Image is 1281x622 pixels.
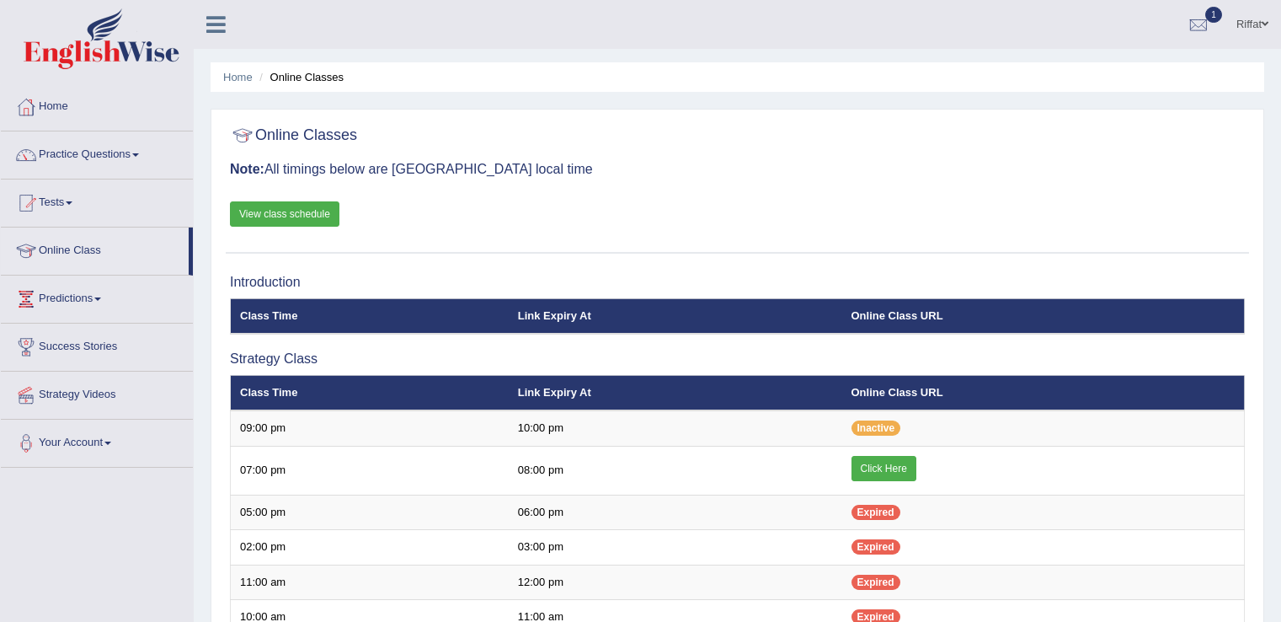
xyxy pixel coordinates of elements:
[1,276,193,318] a: Predictions
[509,530,842,566] td: 03:00 pm
[231,495,509,530] td: 05:00 pm
[230,123,357,148] h2: Online Classes
[231,298,509,334] th: Class Time
[851,505,900,520] span: Expired
[230,162,1245,177] h3: All timings below are [GEOGRAPHIC_DATA] local time
[509,298,842,334] th: Link Expiry At
[851,456,916,481] a: Click Here
[255,69,344,85] li: Online Classes
[231,446,509,495] td: 07:00 pm
[231,410,509,446] td: 09:00 pm
[230,162,264,176] b: Note:
[230,275,1245,290] h3: Introduction
[509,495,842,530] td: 06:00 pm
[231,530,509,566] td: 02:00 pm
[1205,7,1222,23] span: 1
[1,83,193,126] a: Home
[230,201,339,227] a: View class schedule
[851,539,900,555] span: Expired
[1,420,193,462] a: Your Account
[851,575,900,590] span: Expired
[1,180,193,222] a: Tests
[509,446,842,495] td: 08:00 pm
[509,565,842,600] td: 12:00 pm
[1,324,193,366] a: Success Stories
[223,71,253,83] a: Home
[1,228,189,270] a: Online Class
[231,375,509,410] th: Class Time
[1,372,193,414] a: Strategy Videos
[842,375,1245,410] th: Online Class URL
[842,298,1245,334] th: Online Class URL
[230,351,1245,367] h3: Strategy Class
[1,131,193,174] a: Practice Questions
[509,410,842,446] td: 10:00 pm
[509,375,842,410] th: Link Expiry At
[851,421,901,436] span: Inactive
[231,565,509,600] td: 11:00 am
